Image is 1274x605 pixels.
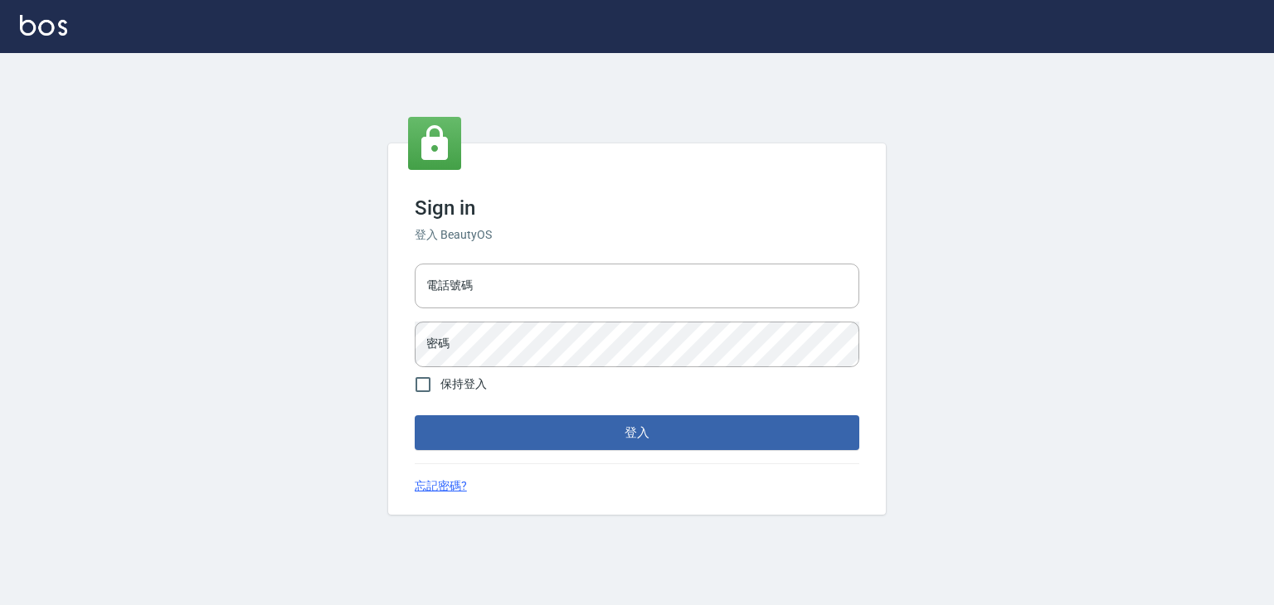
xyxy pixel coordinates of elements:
span: 保持登入 [440,375,487,393]
img: Logo [20,15,67,36]
h6: 登入 BeautyOS [415,226,859,244]
a: 忘記密碼? [415,477,467,495]
h3: Sign in [415,196,859,220]
button: 登入 [415,415,859,450]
